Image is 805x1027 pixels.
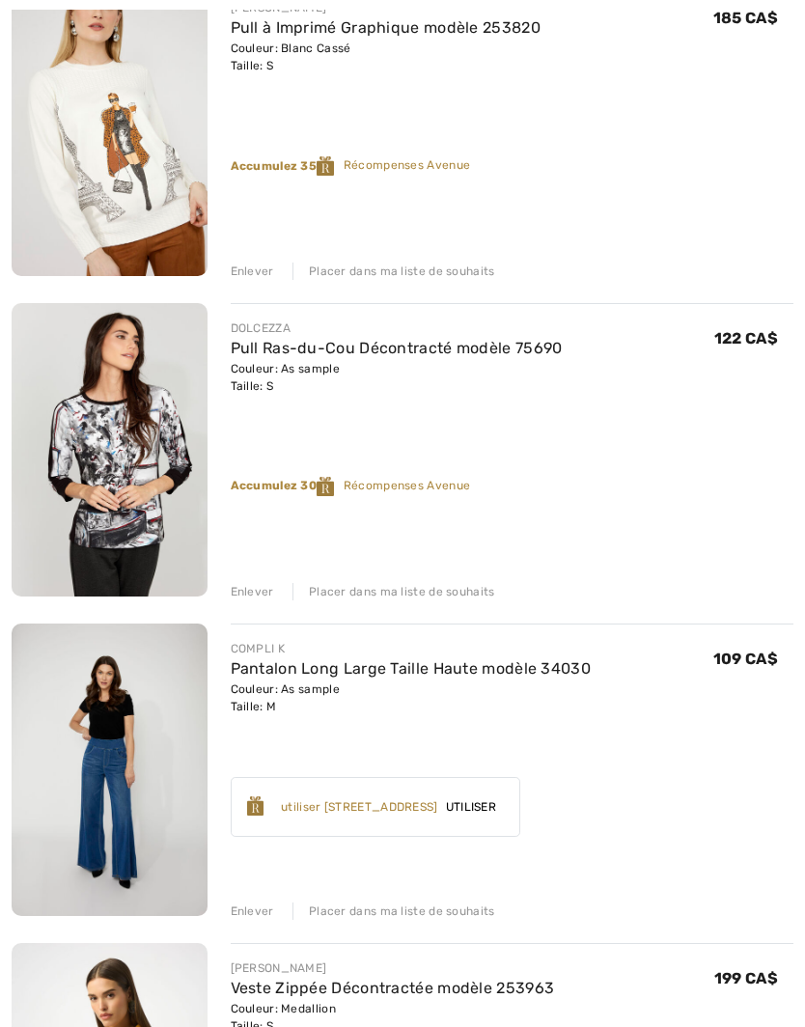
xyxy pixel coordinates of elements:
[317,156,334,176] img: Reward-Logo.svg
[231,640,592,657] div: COMPLI K
[713,650,778,668] span: 109 CA$
[292,583,495,600] div: Placer dans ma liste de souhaits
[247,796,264,816] img: Reward-Logo.svg
[12,624,208,917] img: Pantalon Long Large Taille Haute modèle 34030
[231,477,794,496] div: Récompenses Avenue
[12,303,208,597] img: Pull Ras-du-Cou Décontracté modèle 75690
[231,40,541,74] div: Couleur: Blanc Cassé Taille: S
[231,159,344,173] strong: Accumulez 35
[231,18,541,37] a: Pull à Imprimé Graphique modèle 253820
[714,329,778,347] span: 122 CA$
[231,319,563,337] div: DOLCEZZA
[231,979,555,997] a: Veste Zippée Décontractée modèle 253963
[292,902,495,920] div: Placer dans ma liste de souhaits
[231,263,274,280] div: Enlever
[231,959,555,977] div: [PERSON_NAME]
[231,902,274,920] div: Enlever
[231,479,344,492] strong: Accumulez 30
[231,659,592,678] a: Pantalon Long Large Taille Haute modèle 34030
[292,263,495,280] div: Placer dans ma liste de souhaits
[438,798,504,816] span: Utiliser
[231,339,563,357] a: Pull Ras-du-Cou Décontracté modèle 75690
[281,798,438,816] div: utiliser [STREET_ADDRESS]
[231,583,274,600] div: Enlever
[713,9,778,27] span: 185 CA$
[714,969,778,987] span: 199 CA$
[317,477,334,496] img: Reward-Logo.svg
[231,360,563,395] div: Couleur: As sample Taille: S
[231,680,592,715] div: Couleur: As sample Taille: M
[231,156,794,176] div: Récompenses Avenue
